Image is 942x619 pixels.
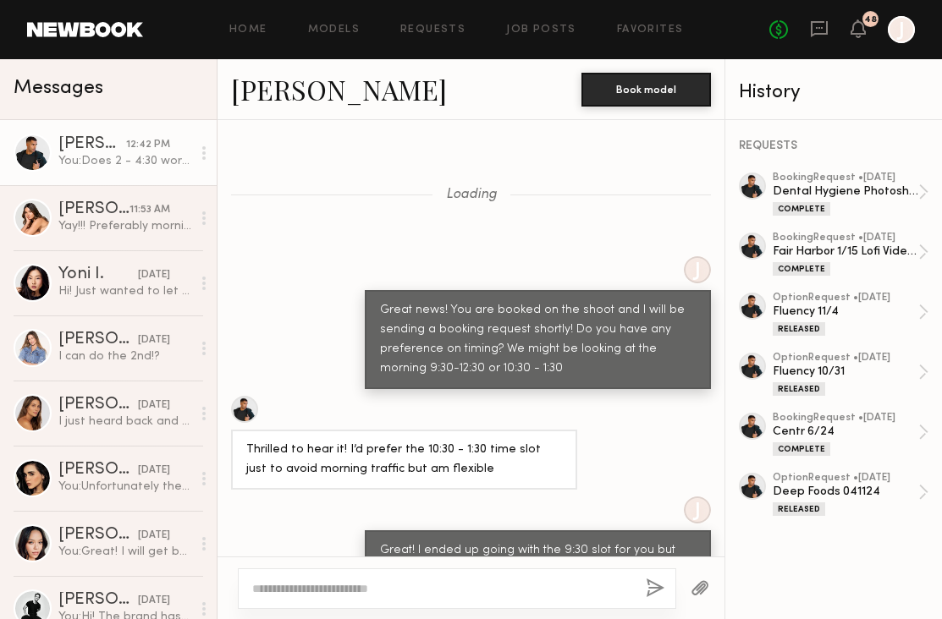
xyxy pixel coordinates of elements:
button: Book model [581,73,711,107]
div: You: Does 2 - 4:30 work? [58,153,191,169]
div: Yoni I. [58,266,138,283]
div: [PERSON_NAME] [58,331,138,348]
div: I can do the 2nd!? [58,348,191,364]
div: booking Request • [DATE] [773,413,918,424]
div: Dental Hygiene Photoshoot [773,184,918,200]
div: You: Unfortunately the date is set for this shoot but will keep you in mind for future shoots! [58,479,191,495]
div: 11:53 AM [129,202,170,218]
div: booking Request • [DATE] [773,233,918,244]
a: J [888,16,915,43]
div: Thrilled to hear it! I’d prefer the 10:30 - 1:30 time slot just to avoid morning traffic but am f... [246,441,562,479]
div: You: Great! I will get back to you later this week once I hear back from the client. :) [58,544,191,560]
a: bookingRequest •[DATE]Dental Hygiene PhotoshootComplete [773,173,928,216]
div: Complete [773,262,830,276]
div: Centr 6/24 [773,424,918,440]
a: optionRequest •[DATE]Fluency 10/31Released [773,353,928,396]
div: [PERSON_NAME] [58,527,138,544]
a: bookingRequest •[DATE]Fair Harbor 1/15 Lofi Video ShootComplete [773,233,928,276]
a: Job Posts [506,25,576,36]
div: option Request • [DATE] [773,353,918,364]
div: 12:42 PM [126,137,170,153]
div: Complete [773,202,830,216]
div: 48 [864,15,877,25]
div: Fair Harbor 1/15 Lofi Video Shoot [773,244,918,260]
a: optionRequest •[DATE]Deep Foods 041124Released [773,473,928,516]
div: [DATE] [138,528,170,544]
div: [PERSON_NAME] [58,592,138,609]
div: booking Request • [DATE] [773,173,918,184]
a: bookingRequest •[DATE]Centr 6/24Complete [773,413,928,456]
div: Yay!!! Preferably morning/afternoon works best! 🥰 [58,218,191,234]
div: [DATE] [138,463,170,479]
div: Fluency 10/31 [773,364,918,380]
div: I just heard back and I am booked on the 4th. Would love to be kept in mind for the next one :), ... [58,414,191,430]
div: [DATE] [138,397,170,414]
div: [DATE] [138,267,170,283]
div: Released [773,322,825,336]
div: [DATE] [138,593,170,609]
a: Book model [581,81,711,96]
div: Released [773,502,825,516]
div: Fluency 11/4 [773,304,918,320]
div: [PERSON_NAME] [58,397,138,414]
div: [PERSON_NAME] [58,201,129,218]
a: Favorites [617,25,684,36]
a: Home [229,25,267,36]
div: Great news! You are booked on the shoot and I will be sending a booking request shortly! Do you h... [380,301,696,379]
span: Messages [14,79,103,98]
div: Hi! Just wanted to let you know that I am now booked on the 4th. Thank you for considering me, wo... [58,283,191,299]
a: Requests [400,25,465,36]
div: Complete [773,442,830,456]
div: Great! I ended up going with the 9:30 slot for you but totally fine if you are a little late due ... [380,541,696,600]
div: REQUESTS [739,140,928,152]
div: History [739,83,928,102]
div: Deep Foods 041124 [773,484,918,500]
span: Loading [446,188,497,202]
div: Released [773,382,825,396]
div: option Request • [DATE] [773,473,918,484]
div: [PERSON_NAME] [58,462,138,479]
a: optionRequest •[DATE]Fluency 11/4Released [773,293,928,336]
div: [PERSON_NAME] [58,136,126,153]
div: option Request • [DATE] [773,293,918,304]
a: Models [308,25,360,36]
div: [DATE] [138,332,170,348]
a: [PERSON_NAME] [231,71,447,107]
